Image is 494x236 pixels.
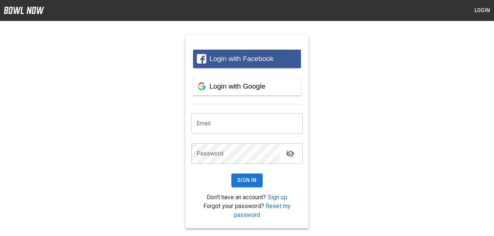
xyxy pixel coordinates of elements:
[268,194,287,201] a: Sign up
[283,146,298,161] button: toggle password visibility
[209,55,273,62] span: Login with Facebook
[193,77,301,96] button: Login with Google
[231,174,263,187] button: Sign In
[209,82,265,90] span: Login with Google
[234,203,291,218] a: Reset my password
[193,50,301,68] button: Login with Facebook
[4,7,44,14] img: logo
[470,4,494,17] button: Login
[191,193,303,202] p: Don't have an account?
[191,202,303,219] p: Forgot your password?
